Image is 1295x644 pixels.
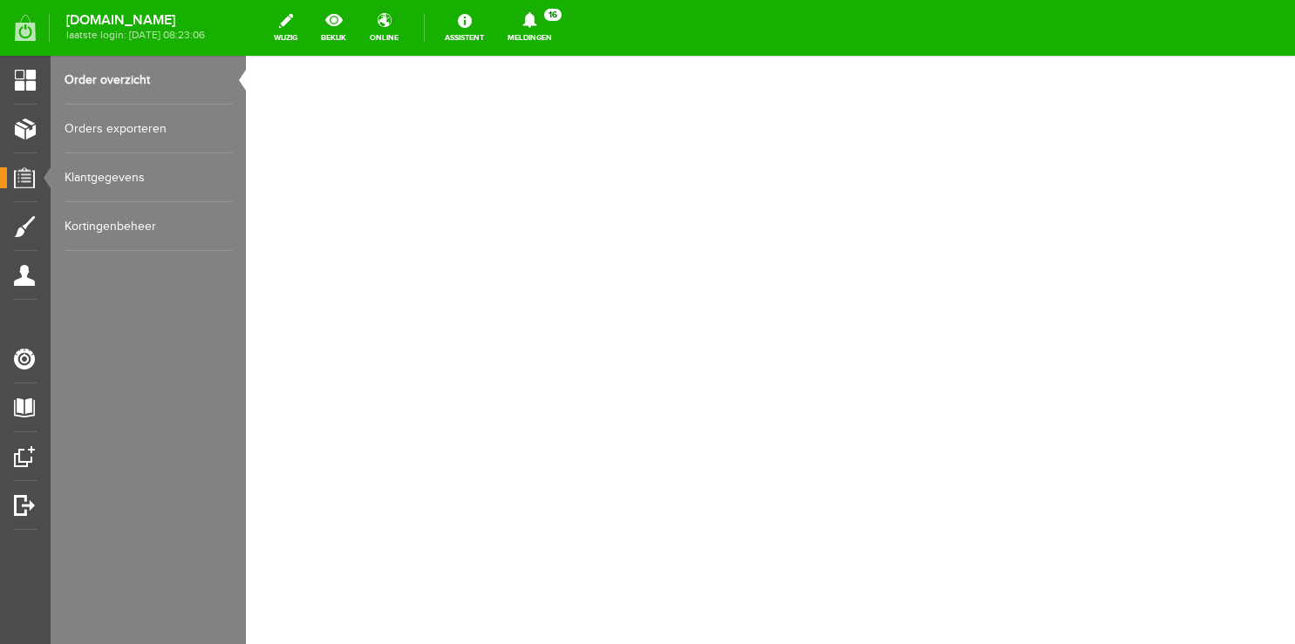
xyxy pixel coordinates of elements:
a: Klantgegevens [65,153,232,202]
a: Order overzicht [65,56,232,105]
a: Assistent [434,9,494,47]
a: online [359,9,409,47]
span: 16 [544,9,562,21]
strong: [DOMAIN_NAME] [66,16,205,25]
a: Orders exporteren [65,105,232,153]
span: laatste login: [DATE] 08:23:06 [66,31,205,40]
a: bekijk [310,9,357,47]
a: Kortingenbeheer [65,202,232,251]
a: wijzig [263,9,308,47]
a: Meldingen16 [497,9,562,47]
